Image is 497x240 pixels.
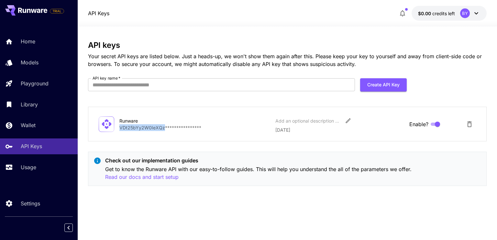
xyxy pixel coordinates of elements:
[21,142,42,150] p: API Keys
[275,117,340,124] div: Add an optional description or comment
[105,165,481,181] p: Get to know the Runware API with our easy-to-follow guides. This will help you understand the all...
[21,101,38,108] p: Library
[21,200,40,207] p: Settings
[460,8,470,18] div: BY
[21,121,36,129] p: Wallet
[69,222,78,234] div: Collapse sidebar
[50,7,64,15] span: Add your payment card to enable full platform functionality.
[105,173,179,181] button: Read our docs and start setup
[21,59,39,66] p: Models
[21,38,35,45] p: Home
[360,78,407,92] button: Create API Key
[418,11,432,16] span: $0.00
[88,9,109,17] a: API Keys
[88,52,486,68] p: Your secret API keys are listed below. Just a heads-up, we won't show them again after this. Plea...
[93,75,120,81] label: API key name
[342,115,354,126] button: Edit
[119,117,184,124] div: Runware
[21,80,49,87] p: Playground
[418,10,455,17] div: $0.00
[409,120,428,128] span: Enable?
[412,6,487,21] button: $0.00BY
[88,41,486,50] h3: API keys
[88,9,109,17] nav: breadcrumb
[64,224,73,232] button: Collapse sidebar
[432,11,455,16] span: credits left
[21,163,36,171] p: Usage
[105,157,481,164] p: Check out our implementation guides
[275,126,404,133] p: [DATE]
[463,118,476,131] button: Delete API Key
[50,9,64,14] span: TRIAL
